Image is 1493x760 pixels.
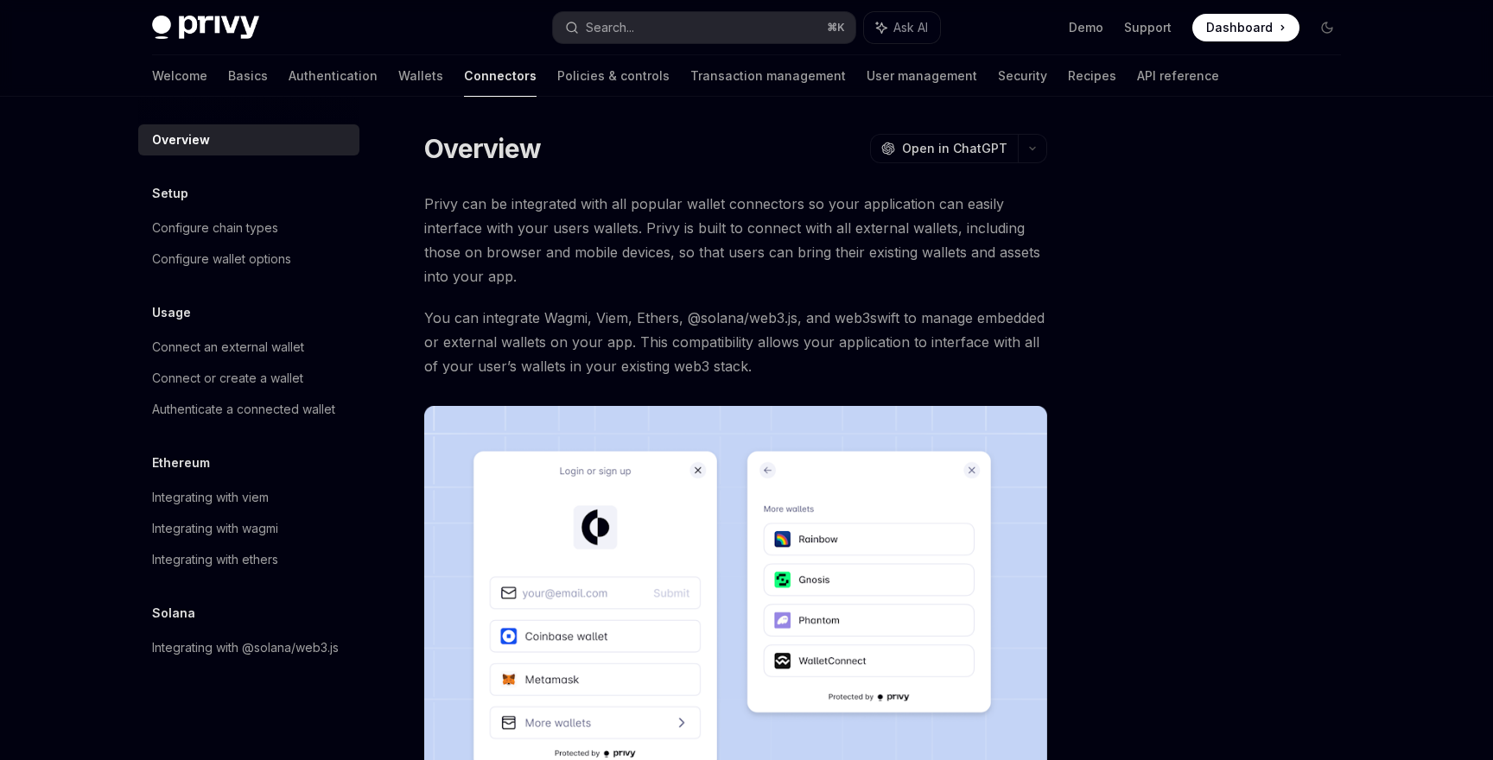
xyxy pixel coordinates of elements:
a: Configure chain types [138,212,359,244]
div: Integrating with viem [152,487,269,508]
span: Privy can be integrated with all popular wallet connectors so your application can easily interfa... [424,192,1047,288]
h1: Overview [424,133,541,164]
a: Basics [228,55,268,97]
button: Ask AI [864,12,940,43]
a: Integrating with wagmi [138,513,359,544]
a: Connect or create a wallet [138,363,359,394]
a: API reference [1137,55,1219,97]
a: Security [998,55,1047,97]
button: Search...⌘K [553,12,855,43]
a: Transaction management [690,55,846,97]
a: Welcome [152,55,207,97]
div: Integrating with @solana/web3.js [152,637,339,658]
a: Recipes [1068,55,1116,97]
a: Support [1124,19,1172,36]
div: Integrating with wagmi [152,518,278,539]
a: Dashboard [1192,14,1299,41]
div: Connect an external wallet [152,337,304,358]
a: Configure wallet options [138,244,359,275]
a: Connect an external wallet [138,332,359,363]
span: You can integrate Wagmi, Viem, Ethers, @solana/web3.js, and web3swift to manage embedded or exter... [424,306,1047,378]
h5: Solana [152,603,195,624]
div: Authenticate a connected wallet [152,399,335,420]
div: Integrating with ethers [152,549,278,570]
h5: Ethereum [152,453,210,473]
div: Overview [152,130,210,150]
div: Connect or create a wallet [152,368,303,389]
a: Integrating with viem [138,482,359,513]
h5: Usage [152,302,191,323]
h5: Setup [152,183,188,204]
span: Open in ChatGPT [902,140,1007,157]
button: Open in ChatGPT [870,134,1018,163]
div: Configure wallet options [152,249,291,269]
div: Search... [586,17,634,38]
a: Authenticate a connected wallet [138,394,359,425]
button: Toggle dark mode [1313,14,1341,41]
a: Integrating with ethers [138,544,359,575]
img: dark logo [152,16,259,40]
div: Configure chain types [152,218,278,238]
a: Integrating with @solana/web3.js [138,632,359,663]
span: Dashboard [1206,19,1273,36]
a: Connectors [464,55,537,97]
span: ⌘ K [827,21,845,35]
a: Policies & controls [557,55,670,97]
span: Ask AI [893,19,928,36]
a: User management [867,55,977,97]
a: Wallets [398,55,443,97]
a: Demo [1069,19,1103,36]
a: Overview [138,124,359,155]
a: Authentication [289,55,378,97]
